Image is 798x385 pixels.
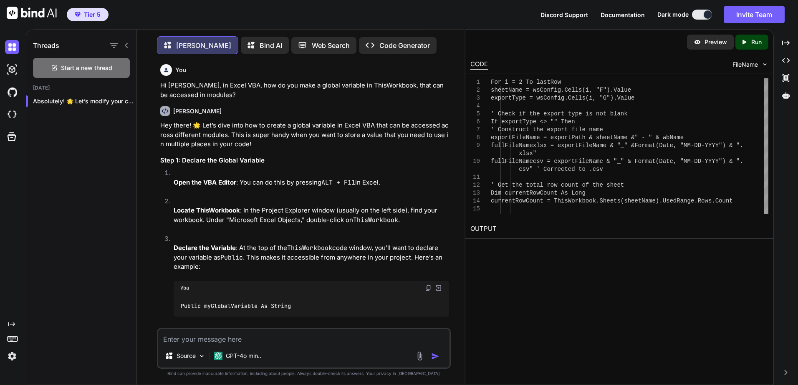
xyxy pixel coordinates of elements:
[470,118,480,126] div: 6
[67,8,109,21] button: premiumTier 5
[732,60,758,69] span: FileName
[75,12,81,17] img: premium
[26,85,136,91] h2: [DATE]
[470,197,480,205] div: 14
[157,370,451,377] p: Bind can provide inaccurate information, including about people. Always double-check its answers....
[491,126,603,133] span: ' Construct the export file name
[287,244,332,252] code: ThisWorkbook
[751,38,762,46] p: Run
[379,40,430,50] p: Code Generator
[634,134,684,141] span: " - " & wbName
[470,78,480,86] div: 1
[173,107,222,115] h6: [PERSON_NAME]
[5,107,19,122] img: cloudideIcon
[470,60,488,70] div: CODE
[470,157,480,165] div: 10
[84,10,101,19] span: Tier 5
[5,62,19,77] img: darkAi-studio
[180,302,292,310] code: Public myGlobalVariable As String
[425,285,432,291] img: copy
[657,10,689,19] span: Dark mode
[491,158,638,165] span: fullFileNamecsv = exportFileName & "_" & F
[705,38,727,46] p: Preview
[638,213,663,220] span: der row
[5,349,19,363] img: settings
[415,351,424,361] img: attachment
[491,118,575,125] span: If exportType <> "" Then
[638,158,743,165] span: ormat(Date, "MM-DD-YYYY") & ".
[724,6,785,23] button: Invite Team
[470,142,480,150] div: 9
[491,134,634,141] span: exportFileName = exportPath & sheetName &
[470,213,480,221] div: 16
[353,216,398,224] code: ThisWorkbook
[491,213,638,220] span: ' Check if there are any rows past the hea
[174,178,449,187] p: : You can do this by pressing in Excel.
[470,126,480,134] div: 7
[174,178,236,186] strong: Open the VBA Editor
[174,206,449,225] p: : In the Project Explorer window (usually on the left side), find your workbook. Under "Microsoft...
[491,110,628,117] span: ' Check if the export type is not blank
[174,244,236,252] strong: Declare the Variable
[177,352,196,360] p: Source
[491,190,586,196] span: Dim currentRowCount As Long
[160,156,449,165] h3: Step 1: Declare the Global Variable
[761,61,768,68] img: chevron down
[198,352,205,360] img: Pick Models
[491,79,561,85] span: For i = 2 To lastRow
[174,206,240,214] strong: Locate ThisWorkbook
[491,182,624,188] span: ' Get the total row count of the sheet
[214,352,222,360] img: GPT-4o mini
[519,150,536,157] span: xlsx"
[634,142,743,149] span: Format(Date, "MM-DD-YYYY") & ".
[61,64,112,72] span: Start a new thread
[470,205,480,213] div: 15
[33,97,136,105] p: Absolutely! 🌟 Let’s modify your code to...
[470,134,480,142] div: 8
[470,94,480,102] div: 3
[176,40,231,50] p: [PERSON_NAME]
[638,197,733,204] span: tName).UsedRange.Rows.Count
[540,10,588,19] button: Discord Support
[180,285,189,291] span: Vba
[431,352,439,360] img: icon
[160,81,449,100] p: Hi [PERSON_NAME], in Excel VBA, how do you make a global variable in ThisWorkbook, that can be ac...
[260,40,282,50] p: Bind AI
[465,219,773,239] h2: OUTPUT
[5,40,19,54] img: darkChat
[5,85,19,99] img: githubDark
[519,166,603,172] span: csv" ' Corrected to .csv
[7,7,57,19] img: Bind AI
[470,110,480,118] div: 5
[160,121,449,149] p: Hey there! 🌟 Let’s dive into how to create a global variable in Excel VBA that can be accessed ac...
[174,243,449,272] p: : At the top of the code window, you’ll want to declare your variable as . This makes it accessib...
[312,40,350,50] p: Web Search
[601,11,645,18] span: Documentation
[601,10,645,19] button: Documentation
[470,189,480,197] div: 13
[491,87,631,93] span: sheetName = wsConfig.Cells(i, "F").Value
[470,102,480,110] div: 4
[175,66,187,74] h6: You
[220,253,243,262] code: Public
[470,173,480,181] div: 11
[540,11,588,18] span: Discord Support
[435,284,442,292] img: Open in Browser
[226,352,261,360] p: GPT-4o min..
[321,178,355,187] code: ALT + F11
[470,86,480,94] div: 2
[33,40,59,50] h1: Threads
[470,181,480,189] div: 12
[491,95,634,101] span: exportType = wsConfig.Cells(i, "G").Value
[491,142,634,149] span: fullFileNamexlsx = exportFileName & "_" &
[694,38,701,46] img: preview
[491,197,638,204] span: currentRowCount = ThisWorkbook.Sheets(shee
